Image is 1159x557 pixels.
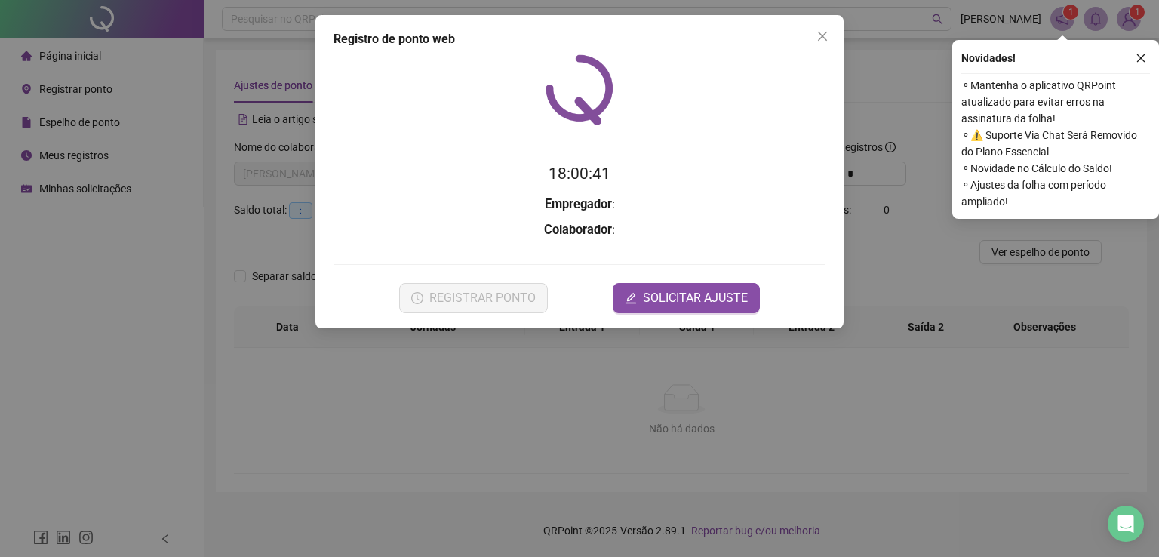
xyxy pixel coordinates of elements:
div: Open Intercom Messenger [1108,506,1144,542]
span: ⚬ Mantenha o aplicativo QRPoint atualizado para evitar erros na assinatura da folha! [961,77,1150,127]
button: REGISTRAR PONTO [399,283,548,313]
h3: : [334,220,825,240]
button: editSOLICITAR AJUSTE [613,283,760,313]
span: SOLICITAR AJUSTE [643,289,748,307]
span: close [816,30,829,42]
span: ⚬ Novidade no Cálculo do Saldo! [961,160,1150,177]
span: close [1136,53,1146,63]
h3: : [334,195,825,214]
span: Novidades ! [961,50,1016,66]
span: ⚬ ⚠️ Suporte Via Chat Será Removido do Plano Essencial [961,127,1150,160]
strong: Empregador [545,197,612,211]
button: Close [810,24,835,48]
img: QRPoint [546,54,613,125]
span: ⚬ Ajustes da folha com período ampliado! [961,177,1150,210]
strong: Colaborador [544,223,612,237]
time: 18:00:41 [549,165,610,183]
div: Registro de ponto web [334,30,825,48]
span: edit [625,292,637,304]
